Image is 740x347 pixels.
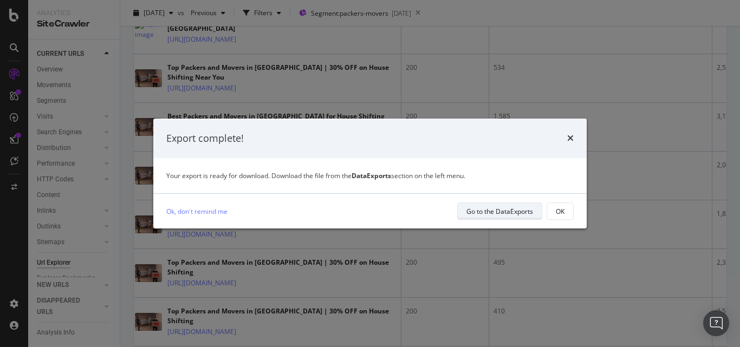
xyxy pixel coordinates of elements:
a: Ok, don't remind me [166,206,228,217]
div: modal [153,119,587,229]
div: Export complete! [166,132,244,146]
span: section on the left menu. [352,171,465,180]
div: Go to the DataExports [466,207,533,216]
button: Go to the DataExports [457,202,542,220]
div: OK [556,207,564,216]
div: Your export is ready for download. Download the file from the [166,171,574,180]
div: Open Intercom Messenger [703,310,729,336]
div: times [567,132,574,146]
button: OK [547,202,574,220]
strong: DataExports [352,171,391,180]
